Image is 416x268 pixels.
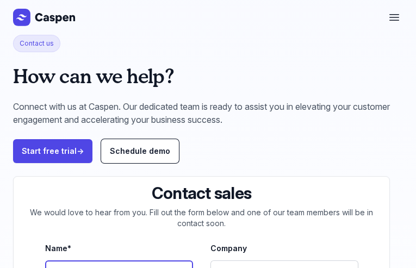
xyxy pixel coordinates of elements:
p: We would love to hear from you. Fill out the form below and one of our team members will be in co... [27,207,376,229]
a: Schedule demo [101,139,179,163]
p: Connect with us at Caspen. Our dedicated team is ready to assist you in elevating your customer e... [13,100,403,126]
span: → [77,146,84,155]
label: Name* [45,242,193,255]
h1: How can we help? [13,65,403,87]
h2: Contact sales [27,183,376,203]
span: Schedule demo [110,146,170,155]
a: Start free trial [13,139,92,163]
label: Company [210,242,358,255]
span: Contact us [13,35,60,52]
